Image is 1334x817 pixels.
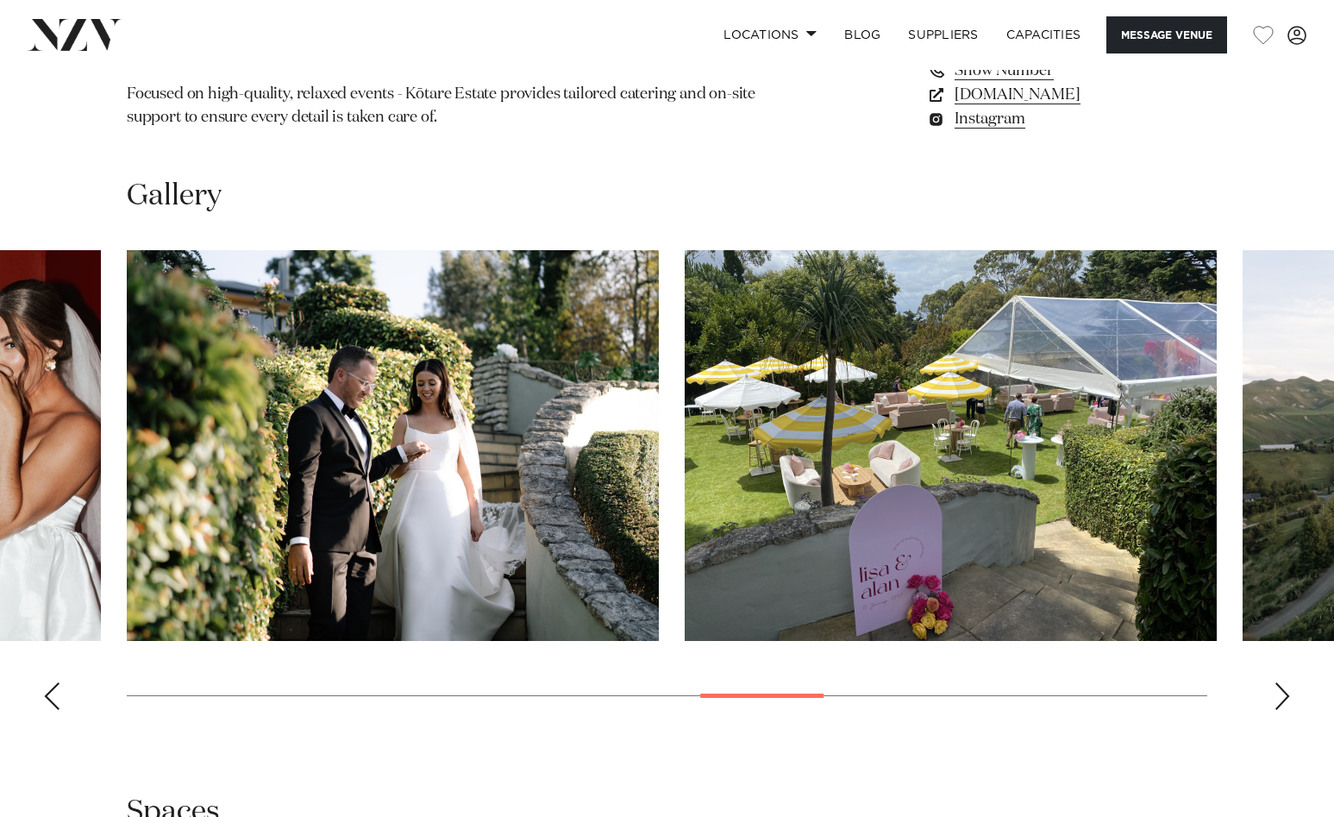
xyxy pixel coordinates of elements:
[28,19,122,50] img: nzv-logo.png
[894,16,992,53] a: SUPPLIERS
[127,177,222,216] h2: Gallery
[127,250,659,641] swiper-slide: 10 / 17
[830,16,894,53] a: BLOG
[926,82,1207,106] a: [DOMAIN_NAME]
[685,250,1217,641] swiper-slide: 11 / 17
[710,16,830,53] a: Locations
[1106,16,1227,53] button: Message Venue
[926,106,1207,130] a: Instagram
[926,58,1207,82] a: Show Number
[993,16,1095,53] a: Capacities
